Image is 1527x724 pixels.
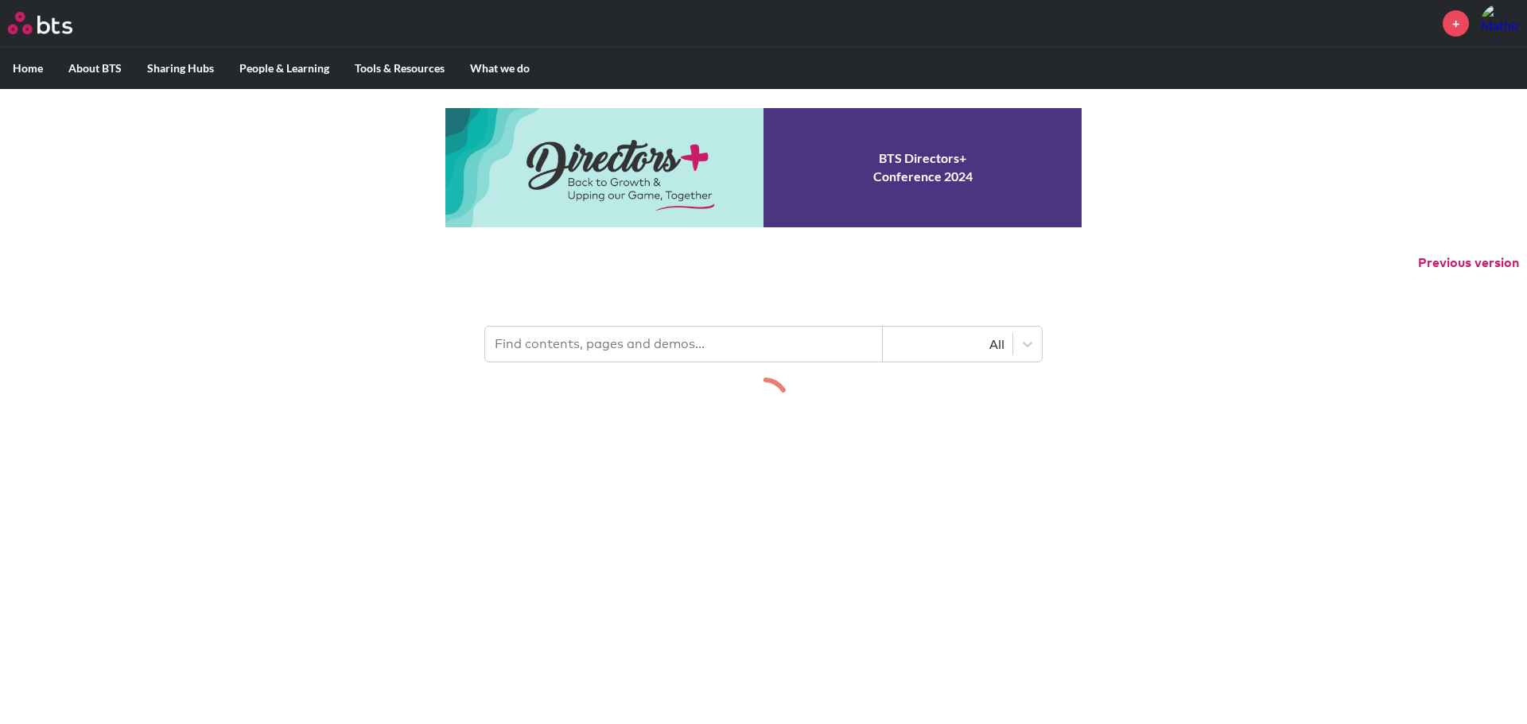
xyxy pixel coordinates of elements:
label: What we do [457,48,542,89]
a: Conference 2024 [445,108,1082,227]
a: Go home [8,12,102,34]
img: BTS Logo [8,12,72,34]
label: Tools & Resources [342,48,457,89]
a: + [1443,10,1469,37]
label: People & Learning [227,48,342,89]
input: Find contents, pages and demos... [485,327,883,362]
label: About BTS [56,48,134,89]
button: Previous version [1418,254,1519,272]
a: Profile [1481,4,1519,42]
div: All [891,335,1004,353]
label: Sharing Hubs [134,48,227,89]
img: Mathias Werner [1481,4,1519,42]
